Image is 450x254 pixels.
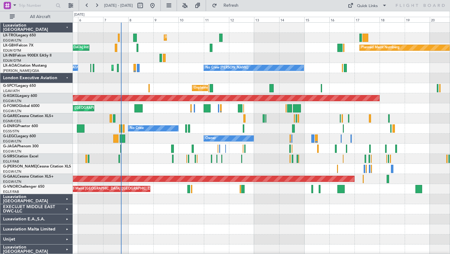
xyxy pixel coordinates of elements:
a: LX-AOACitation Mustang [3,64,47,68]
span: LX-TRO [3,34,16,37]
a: EGGW/LTN [3,139,21,144]
div: 13 [254,17,279,22]
a: G-VNORChallenger 650 [3,185,44,189]
a: G-FOMOGlobal 6000 [3,104,39,108]
div: 8 [128,17,153,22]
a: G-[PERSON_NAME]Cessna Citation XLS [3,165,71,168]
div: 19 [405,17,430,22]
a: EGGW/LTN [3,99,21,103]
div: Planned Maint Nurnberg [361,43,399,52]
span: LX-AOA [3,64,17,68]
a: G-SIRSCitation Excel [3,155,38,158]
div: 9 [153,17,178,22]
div: Owner [205,134,216,143]
a: G-SPCYLegacy 650 [3,84,36,88]
div: Planned Maint [GEOGRAPHIC_DATA] ([GEOGRAPHIC_DATA]) [62,184,158,193]
a: EGLF/FAB [3,159,19,164]
button: Quick Links [345,1,390,10]
span: [DATE] - [DATE] [104,3,133,8]
span: G-[PERSON_NAME] [3,165,37,168]
button: Refresh [209,1,246,10]
span: G-GAAL [3,175,17,179]
div: Planned Maint Dusseldorf [166,33,206,42]
a: LX-INBFalcon 900EX EASy II [3,54,51,57]
a: EGLF/FAB [3,190,19,194]
a: LX-GBHFalcon 7X [3,44,33,47]
a: EGNR/CEG [3,119,21,123]
div: 16 [329,17,354,22]
div: 12 [229,17,254,22]
div: 17 [354,17,380,22]
a: G-GAALCessna Citation XLS+ [3,175,54,179]
span: G-GARE [3,114,17,118]
div: 18 [380,17,405,22]
button: All Aircraft [7,12,66,22]
a: EDLW/DTM [3,48,21,53]
a: G-KGKGLegacy 600 [3,94,37,98]
div: Quick Links [357,3,378,9]
a: EGGW/LTN [3,149,21,154]
span: G-LEGC [3,134,16,138]
div: Planned Maint [GEOGRAPHIC_DATA] ([GEOGRAPHIC_DATA]) [113,63,210,72]
span: G-SPCY [3,84,16,88]
div: No Crew [PERSON_NAME] [205,63,248,72]
a: EGGW/LTN [3,109,21,113]
span: G-ENRG [3,124,17,128]
div: 10 [178,17,204,22]
a: EDLW/DTM [3,58,21,63]
div: 7 [103,17,128,22]
a: EGGW/LTN [3,179,21,184]
span: LX-GBH [3,44,17,47]
span: G-FOMO [3,104,19,108]
span: G-KGKG [3,94,17,98]
a: G-JAGAPhenom 300 [3,145,39,148]
div: 15 [304,17,329,22]
a: G-GARECessna Citation XLS+ [3,114,54,118]
a: LX-TROLegacy 650 [3,34,36,37]
span: All Aircraft [16,15,65,19]
a: EGGW/LTN [3,169,21,174]
div: 14 [279,17,304,22]
a: EGSS/STN [3,129,19,134]
span: G-SIRS [3,155,15,158]
a: G-LEGCLegacy 600 [3,134,36,138]
div: [DATE] [74,12,84,17]
a: EGGW/LTN [3,38,21,43]
div: Unplanned Maint [GEOGRAPHIC_DATA] ([PERSON_NAME] Intl) [194,83,293,93]
span: G-JAGA [3,145,17,148]
div: No Crew [130,124,144,133]
div: 6 [78,17,103,22]
span: Refresh [218,3,244,8]
span: G-VNOR [3,185,18,189]
input: Trip Number [19,1,54,10]
div: 11 [204,17,229,22]
a: [PERSON_NAME]/QSA [3,68,39,73]
a: LGAV/ATH [3,89,20,93]
span: LX-INB [3,54,15,57]
a: G-ENRGPraetor 600 [3,124,38,128]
